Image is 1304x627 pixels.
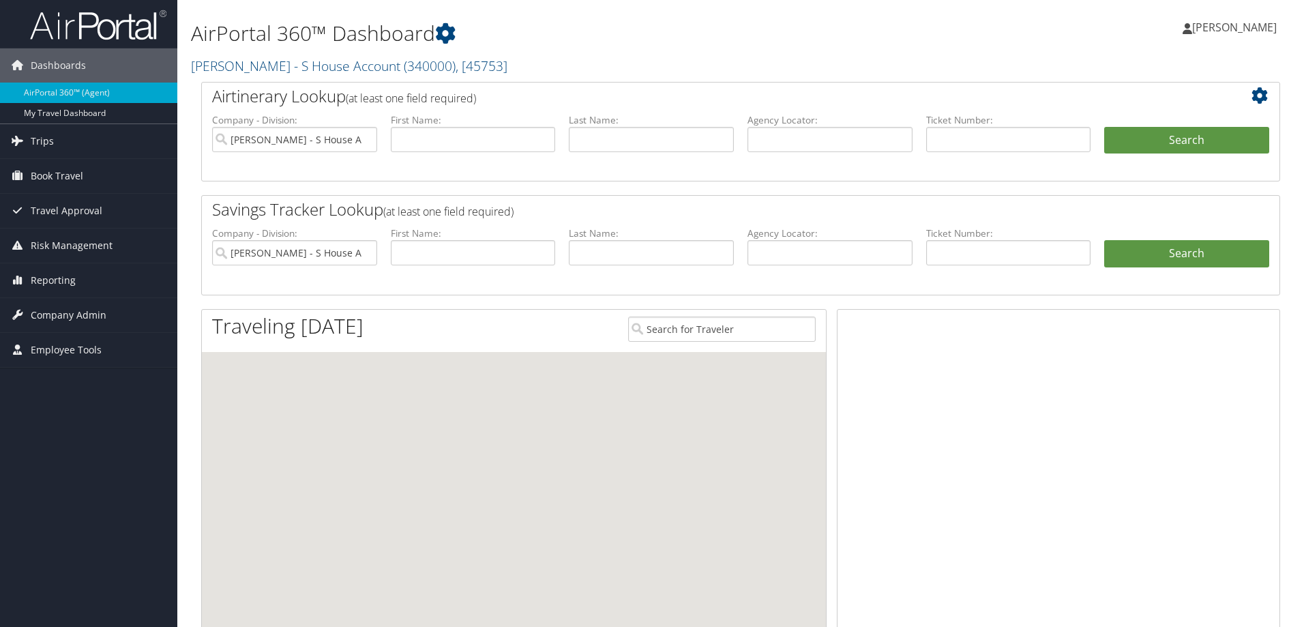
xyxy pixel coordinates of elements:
[456,57,507,75] span: , [ 45753 ]
[212,113,377,127] label: Company - Division:
[1104,240,1269,267] a: Search
[346,91,476,106] span: (at least one field required)
[212,240,377,265] input: search accounts
[30,9,166,41] img: airportal-logo.png
[31,124,54,158] span: Trips
[212,198,1179,221] h2: Savings Tracker Lookup
[926,227,1091,240] label: Ticket Number:
[31,48,86,83] span: Dashboards
[383,204,514,219] span: (at least one field required)
[31,159,83,193] span: Book Travel
[926,113,1091,127] label: Ticket Number:
[31,229,113,263] span: Risk Management
[31,263,76,297] span: Reporting
[191,19,924,48] h1: AirPortal 360™ Dashboard
[391,227,556,240] label: First Name:
[191,57,507,75] a: [PERSON_NAME] - S House Account
[569,227,734,240] label: Last Name:
[569,113,734,127] label: Last Name:
[212,85,1179,108] h2: Airtinerary Lookup
[31,298,106,332] span: Company Admin
[747,113,913,127] label: Agency Locator:
[212,227,377,240] label: Company - Division:
[404,57,456,75] span: ( 340000 )
[1192,20,1277,35] span: [PERSON_NAME]
[1183,7,1290,48] a: [PERSON_NAME]
[628,317,816,342] input: Search for Traveler
[747,227,913,240] label: Agency Locator:
[212,312,364,340] h1: Traveling [DATE]
[391,113,556,127] label: First Name:
[1104,127,1269,154] button: Search
[31,333,102,367] span: Employee Tools
[31,194,102,228] span: Travel Approval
